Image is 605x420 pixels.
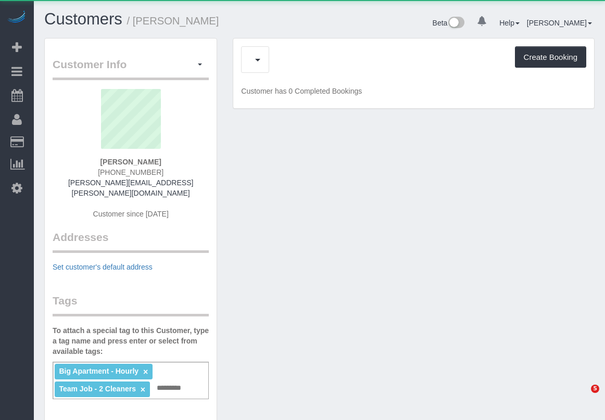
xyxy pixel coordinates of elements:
[143,367,148,376] a: ×
[127,15,219,27] small: / [PERSON_NAME]
[591,385,599,393] span: 5
[59,367,138,375] span: Big Apartment - Hourly
[59,385,136,393] span: Team Job - 2 Cleaners
[515,46,586,68] button: Create Booking
[141,385,145,394] a: ×
[527,19,592,27] a: [PERSON_NAME]
[53,293,209,316] legend: Tags
[499,19,520,27] a: Help
[53,57,209,80] legend: Customer Info
[570,385,595,410] iframe: Intercom live chat
[433,19,465,27] a: Beta
[68,179,193,197] a: [PERSON_NAME][EMAIL_ADDRESS][PERSON_NAME][DOMAIN_NAME]
[53,325,209,357] label: To attach a special tag to this Customer, type a tag name and press enter or select from availabl...
[98,168,163,176] span: [PHONE_NUMBER]
[44,10,122,28] a: Customers
[93,210,169,218] span: Customer since [DATE]
[100,158,161,166] strong: [PERSON_NAME]
[53,263,153,271] a: Set customer's default address
[447,17,464,30] img: New interface
[6,10,27,25] img: Automaid Logo
[241,86,586,96] p: Customer has 0 Completed Bookings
